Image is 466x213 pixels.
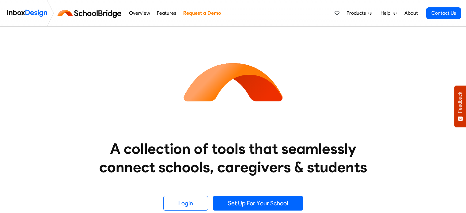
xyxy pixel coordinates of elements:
button: Feedback - Show survey [454,86,466,127]
span: Feedback [457,92,463,113]
a: Set Up For Your School [213,196,303,211]
span: Products [347,10,368,17]
a: Features [155,7,178,19]
a: Products [344,7,375,19]
a: Login [163,196,208,211]
a: Contact Us [426,7,461,19]
a: Request a Demo [181,7,222,19]
img: icon_schoolbridge.svg [178,27,288,137]
heading: A collection of tools that seamlessly connect schools, caregivers & students [88,139,379,176]
span: Help [381,10,393,17]
a: Overview [127,7,152,19]
img: schoolbridge logo [56,6,125,21]
a: About [403,7,419,19]
a: Help [378,7,399,19]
